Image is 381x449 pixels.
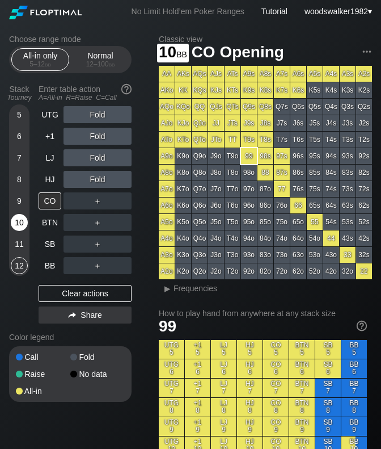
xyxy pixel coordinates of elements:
[307,247,323,263] div: 53o
[274,148,290,164] div: 97s
[290,99,306,115] div: Q6s
[175,214,191,230] div: K5o
[192,132,208,148] div: QTo
[323,214,339,230] div: 54s
[263,379,289,397] div: CO 7
[257,181,273,197] div: 87o
[323,99,339,115] div: Q4s
[211,398,236,417] div: LJ 8
[241,132,257,148] div: T9s
[159,99,175,115] div: AQo
[192,115,208,131] div: QJo
[340,230,355,246] div: 43s
[159,148,175,164] div: A9o
[159,82,175,98] div: AKo
[257,214,273,230] div: 85o
[70,353,125,361] div: Fold
[175,247,191,263] div: K3o
[307,99,323,115] div: Q5s
[225,115,240,131] div: JTs
[290,66,306,82] div: A6s
[257,198,273,213] div: 86o
[11,149,28,166] div: 7
[16,60,64,68] div: 5 – 12
[225,198,240,213] div: T6o
[290,198,306,213] div: 66
[356,115,372,131] div: J2s
[159,417,184,436] div: UTG 9
[192,263,208,279] div: Q2o
[39,94,132,102] div: A=All-in R=Raise C=Call
[208,263,224,279] div: J2o
[192,165,208,181] div: Q8o
[237,417,263,436] div: HJ 9
[159,198,175,213] div: A6o
[241,165,257,181] div: 98o
[340,99,355,115] div: Q3s
[39,236,61,253] div: SB
[175,165,191,181] div: K8o
[315,359,341,378] div: SB 6
[274,230,290,246] div: 74o
[192,99,208,115] div: QQ
[159,132,175,148] div: ATo
[159,309,367,318] h2: How to play hand from anywhere at any stack size
[274,99,290,115] div: Q7s
[241,115,257,131] div: J9s
[340,263,355,279] div: 32o
[208,198,224,213] div: J6o
[356,263,372,279] div: 22
[274,132,290,148] div: T7s
[63,149,132,166] div: Fold
[274,82,290,98] div: K7s
[341,340,367,359] div: BB 5
[208,82,224,98] div: KJs
[323,66,339,82] div: A4s
[237,398,263,417] div: HJ 8
[5,80,34,106] div: Stack
[323,263,339,279] div: 42o
[356,132,372,148] div: T2s
[289,379,315,397] div: BTN 7
[39,80,132,106] div: Enter table action
[175,132,191,148] div: KTo
[225,165,240,181] div: T8o
[241,214,257,230] div: 95o
[237,379,263,397] div: HJ 7
[323,181,339,197] div: 74s
[225,99,240,115] div: QTs
[39,214,61,231] div: BTN
[340,198,355,213] div: 63s
[159,115,175,131] div: AJo
[356,214,372,230] div: 52s
[175,148,191,164] div: K9o
[109,60,115,68] span: bb
[289,340,315,359] div: BTN 5
[361,45,373,58] img: ellipsis.fd386fe8.svg
[274,198,290,213] div: 76o
[323,115,339,131] div: J4s
[341,379,367,397] div: BB 7
[157,44,189,62] span: 10
[225,247,240,263] div: T3o
[307,198,323,213] div: 65s
[323,148,339,164] div: 94s
[356,181,372,197] div: 72s
[356,165,372,181] div: 82s
[257,247,273,263] div: 83o
[175,263,191,279] div: K2o
[159,247,175,263] div: A3o
[257,165,273,181] div: 88
[307,263,323,279] div: 52o
[74,49,126,70] div: Normal
[241,82,257,98] div: K9s
[192,82,208,98] div: KQs
[289,417,315,436] div: BTN 9
[159,214,175,230] div: A5o
[159,317,176,335] span: 99
[39,192,61,209] div: CO
[290,263,306,279] div: 62o
[323,247,339,263] div: 43o
[39,257,61,274] div: BB
[192,66,208,82] div: AQs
